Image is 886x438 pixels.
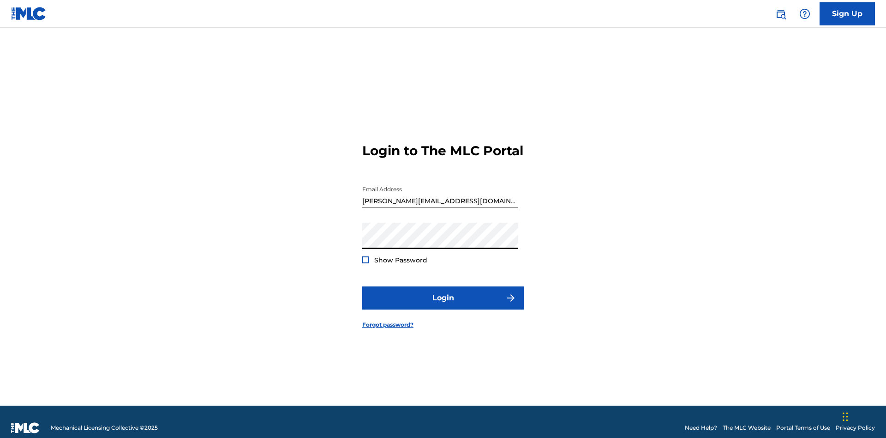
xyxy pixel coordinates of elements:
[843,403,848,431] div: Drag
[772,5,790,23] a: Public Search
[11,422,40,433] img: logo
[362,143,523,159] h3: Login to The MLC Portal
[11,7,47,20] img: MLC Logo
[799,8,810,19] img: help
[820,2,875,25] a: Sign Up
[840,394,886,438] iframe: Chat Widget
[796,5,814,23] div: Help
[362,286,524,310] button: Login
[505,292,516,304] img: f7272a7cc735f4ea7f67.svg
[776,424,830,432] a: Portal Terms of Use
[723,424,771,432] a: The MLC Website
[362,321,413,329] a: Forgot password?
[51,424,158,432] span: Mechanical Licensing Collective © 2025
[374,256,427,264] span: Show Password
[775,8,786,19] img: search
[685,424,717,432] a: Need Help?
[836,424,875,432] a: Privacy Policy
